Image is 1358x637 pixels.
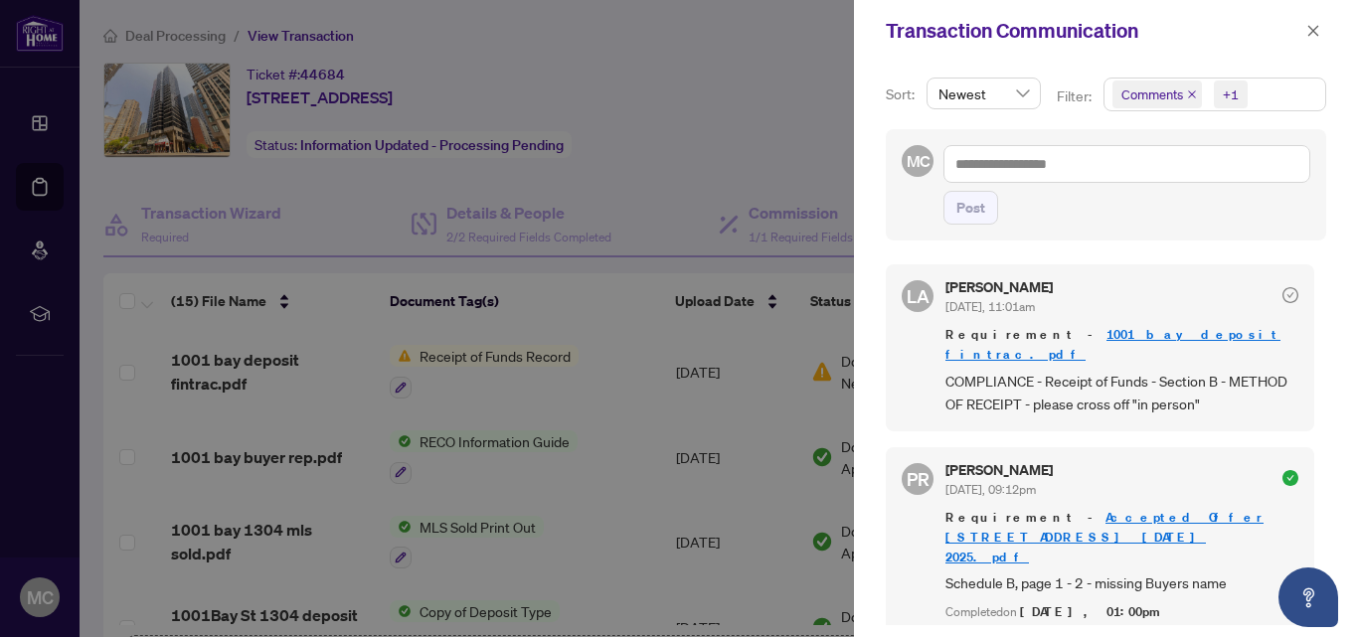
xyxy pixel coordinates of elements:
[1278,567,1338,627] button: Open asap
[945,509,1264,565] a: Accepted Offer [STREET_ADDRESS] [DATE] 2025.pdf
[1121,84,1183,104] span: Comments
[886,83,919,105] p: Sort:
[945,508,1298,567] span: Requirement -
[1282,287,1298,303] span: check-circle
[945,280,1053,294] h5: [PERSON_NAME]
[945,482,1036,497] span: [DATE], 09:12pm
[945,325,1298,365] span: Requirement -
[1282,470,1298,486] span: check-circle
[886,16,1300,46] div: Transaction Communication
[1187,89,1197,99] span: close
[1112,80,1202,108] span: Comments
[945,571,1298,594] span: Schedule B, page 1 - 2 - missing Buyers name
[945,463,1053,477] h5: [PERSON_NAME]
[945,370,1298,416] span: COMPLIANCE - Receipt of Funds - Section B - METHOD OF RECEIPT - please cross off "in person"
[945,603,1298,622] div: Completed on
[906,149,930,174] span: MC
[1020,603,1163,620] span: [DATE], 01:00pm
[938,79,1029,108] span: Newest
[1223,84,1239,104] div: +1
[907,465,930,493] span: PR
[907,282,930,310] span: LA
[1306,24,1320,38] span: close
[945,326,1280,363] a: 1001 bay deposit fintrac.pdf
[945,299,1035,314] span: [DATE], 11:01am
[943,191,998,225] button: Post
[1057,85,1095,107] p: Filter:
